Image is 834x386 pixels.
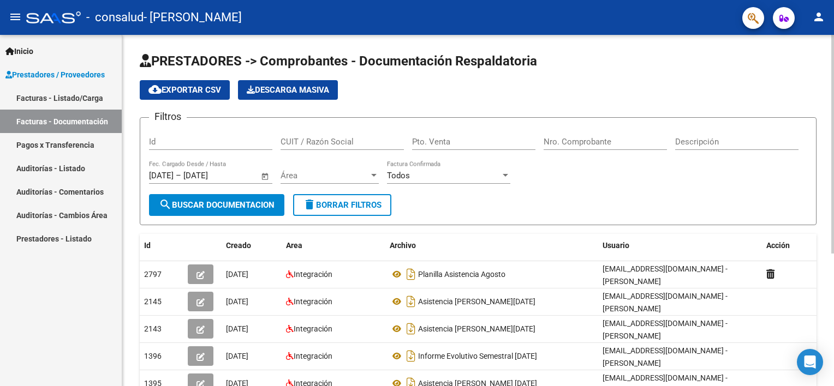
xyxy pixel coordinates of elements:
[247,85,329,95] span: Descarga Masiva
[418,297,535,306] span: Asistencia [PERSON_NAME][DATE]
[140,53,537,69] span: PRESTADORES -> Comprobantes - Documentación Respaldatoria
[238,80,338,100] button: Descarga Masiva
[387,171,410,180] span: Todos
[286,241,302,250] span: Area
[385,234,598,257] datatable-header-cell: Archivo
[226,270,248,279] span: [DATE]
[404,266,418,283] i: Descargar documento
[176,171,181,180] span: –
[294,297,332,306] span: Integración
[294,324,332,333] span: Integración
[762,234,817,257] datatable-header-cell: Acción
[144,297,162,306] span: 2145
[144,324,162,333] span: 2143
[797,349,823,375] div: Open Intercom Messenger
[9,10,22,23] mat-icon: menu
[294,270,332,279] span: Integración
[404,293,418,310] i: Descargar documento
[404,347,418,365] i: Descargar documento
[390,241,416,250] span: Archivo
[159,200,275,210] span: Buscar Documentacion
[140,80,230,100] button: Exportar CSV
[144,241,151,250] span: Id
[282,234,385,257] datatable-header-cell: Area
[149,194,284,216] button: Buscar Documentacion
[159,198,172,211] mat-icon: search
[149,171,174,180] input: Fecha inicio
[303,198,316,211] mat-icon: delete
[303,200,382,210] span: Borrar Filtros
[603,346,728,367] span: [EMAIL_ADDRESS][DOMAIN_NAME] - [PERSON_NAME]
[148,85,221,95] span: Exportar CSV
[226,241,251,250] span: Creado
[238,80,338,100] app-download-masive: Descarga masiva de comprobantes (adjuntos)
[226,324,248,333] span: [DATE]
[226,352,248,360] span: [DATE]
[226,297,248,306] span: [DATE]
[766,241,790,250] span: Acción
[144,270,162,279] span: 2797
[259,170,272,183] button: Open calendar
[598,234,762,257] datatable-header-cell: Usuario
[222,234,282,257] datatable-header-cell: Creado
[404,320,418,337] i: Descargar documento
[418,270,505,279] span: Planilla Asistencia Agosto
[603,264,728,286] span: [EMAIL_ADDRESS][DOMAIN_NAME] - [PERSON_NAME]
[418,324,535,333] span: Asistencia [PERSON_NAME][DATE]
[183,171,236,180] input: Fecha fin
[86,5,144,29] span: - consalud
[140,234,183,257] datatable-header-cell: Id
[812,10,825,23] mat-icon: person
[293,194,391,216] button: Borrar Filtros
[149,109,187,124] h3: Filtros
[603,292,728,313] span: [EMAIL_ADDRESS][DOMAIN_NAME] - [PERSON_NAME]
[281,171,369,180] span: Área
[144,5,242,29] span: - [PERSON_NAME]
[5,45,33,57] span: Inicio
[5,69,105,81] span: Prestadores / Proveedores
[603,241,629,250] span: Usuario
[294,352,332,360] span: Integración
[418,352,537,360] span: Informe Evolutivo Semestral [DATE]
[603,319,728,340] span: [EMAIL_ADDRESS][DOMAIN_NAME] - [PERSON_NAME]
[148,83,162,96] mat-icon: cloud_download
[144,352,162,360] span: 1396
